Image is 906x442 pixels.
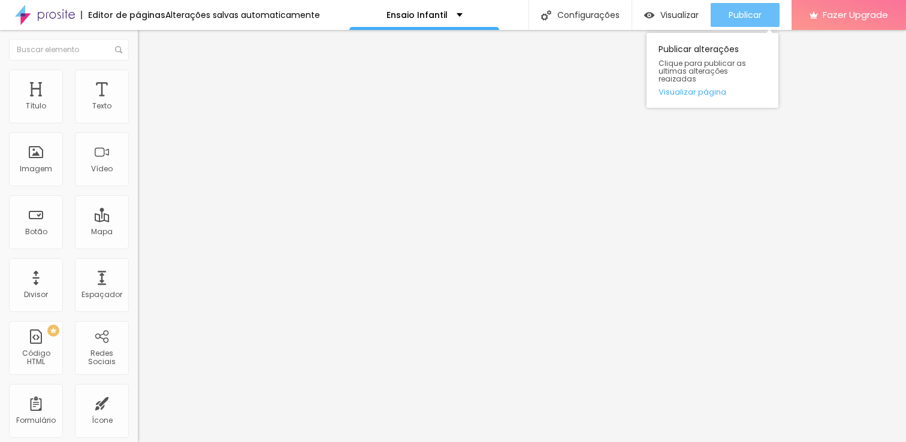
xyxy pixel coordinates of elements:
[92,102,111,110] div: Texto
[632,3,711,27] button: Visualizar
[92,416,113,425] div: Ícone
[91,228,113,236] div: Mapa
[711,3,780,27] button: Publicar
[25,228,47,236] div: Botão
[659,88,766,96] a: Visualizar página
[24,290,48,299] div: Divisor
[91,165,113,173] div: Vídeo
[659,59,766,83] span: Clique para publicar as ultimas alterações reaizadas
[16,416,56,425] div: Formulário
[81,290,122,299] div: Espaçador
[541,10,551,20] img: Icone
[729,10,762,20] span: Publicar
[386,11,448,19] p: Ensaio Infantil
[165,11,320,19] div: Alterações salvas automaticamente
[9,39,129,60] input: Buscar elemento
[644,10,654,20] img: view-1.svg
[115,46,122,53] img: Icone
[12,349,59,367] div: Código HTML
[660,10,699,20] span: Visualizar
[138,30,906,442] iframe: Editor
[78,349,125,367] div: Redes Sociais
[26,102,46,110] div: Título
[81,11,165,19] div: Editor de páginas
[823,10,888,20] span: Fazer Upgrade
[647,33,778,108] div: Publicar alterações
[20,165,52,173] div: Imagem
